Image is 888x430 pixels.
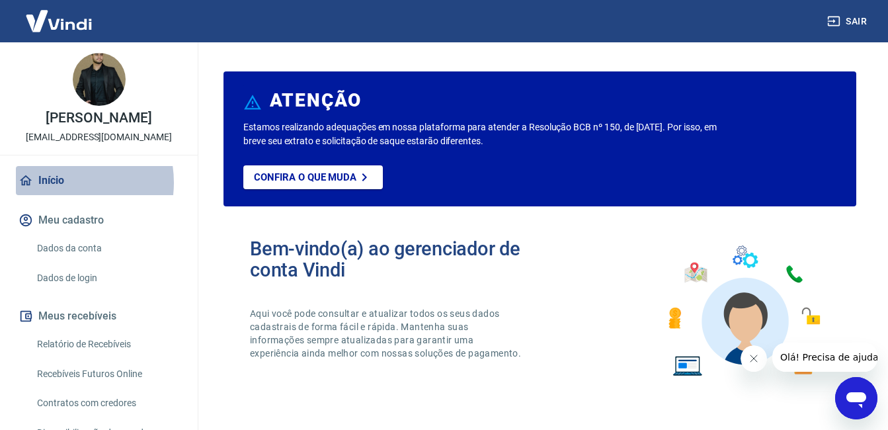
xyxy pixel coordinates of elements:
[657,238,830,384] img: Imagem de um avatar masculino com diversos icones exemplificando as funcionalidades do gerenciado...
[32,361,182,388] a: Recebíveis Futuros Online
[32,331,182,358] a: Relatório de Recebíveis
[26,130,172,144] p: [EMAIL_ADDRESS][DOMAIN_NAME]
[772,343,877,372] iframe: Mensagem da empresa
[741,345,767,372] iframe: Fechar mensagem
[46,111,151,125] p: [PERSON_NAME]
[8,9,111,20] span: Olá! Precisa de ajuda?
[32,265,182,292] a: Dados de login
[243,120,718,148] p: Estamos realizando adequações em nossa plataforma para atender a Resolução BCB nº 150, de [DATE]....
[16,1,102,41] img: Vindi
[32,235,182,262] a: Dados da conta
[250,307,524,360] p: Aqui você pode consultar e atualizar todos os seus dados cadastrais de forma fácil e rápida. Mant...
[32,390,182,417] a: Contratos com credores
[73,53,126,106] img: 0e38393f-a7da-47da-a327-614a861f6ad9.jpeg
[254,171,356,183] p: Confira o que muda
[16,206,182,235] button: Meu cadastro
[250,238,540,280] h2: Bem-vindo(a) ao gerenciador de conta Vindi
[16,166,182,195] a: Início
[16,302,182,331] button: Meus recebíveis
[825,9,872,34] button: Sair
[243,165,383,189] a: Confira o que muda
[270,94,362,107] h6: ATENÇÃO
[835,377,877,419] iframe: Botão para abrir a janela de mensagens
